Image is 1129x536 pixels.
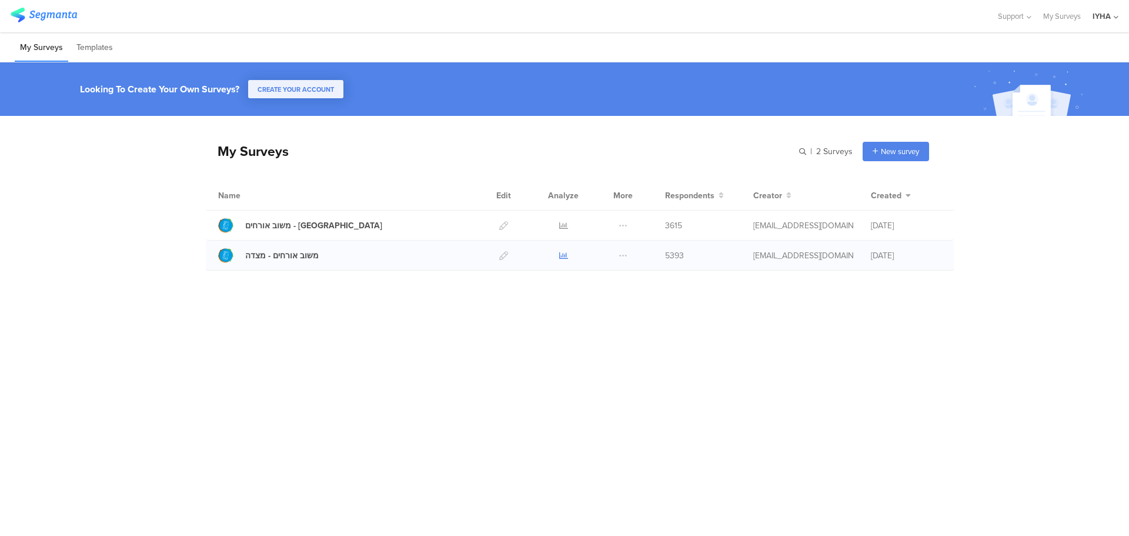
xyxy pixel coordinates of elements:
[610,181,636,210] div: More
[753,249,853,262] div: ofir@iyha.org.il
[753,219,853,232] div: ofir@iyha.org.il
[15,34,68,62] li: My Surveys
[206,141,289,161] div: My Surveys
[816,145,853,158] span: 2 Surveys
[665,189,724,202] button: Respondents
[871,189,901,202] span: Created
[71,34,118,62] li: Templates
[871,189,911,202] button: Created
[665,249,684,262] span: 5393
[258,85,334,94] span: CREATE YOUR ACCOUNT
[881,146,919,157] span: New survey
[970,66,1091,119] img: create_account_image.svg
[245,249,319,262] div: משוב אורחים - מצדה
[218,248,319,263] a: משוב אורחים - מצדה
[871,219,941,232] div: [DATE]
[245,219,382,232] div: משוב אורחים - עין גדי
[218,189,289,202] div: Name
[248,80,343,98] button: CREATE YOUR ACCOUNT
[80,82,239,96] div: Looking To Create Your Own Surveys?
[665,219,682,232] span: 3615
[665,189,714,202] span: Respondents
[753,189,791,202] button: Creator
[1093,11,1111,22] div: IYHA
[753,189,782,202] span: Creator
[546,181,581,210] div: Analyze
[11,8,77,22] img: segmanta logo
[871,249,941,262] div: [DATE]
[998,11,1024,22] span: Support
[491,181,516,210] div: Edit
[809,145,814,158] span: |
[218,218,382,233] a: משוב אורחים - [GEOGRAPHIC_DATA]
